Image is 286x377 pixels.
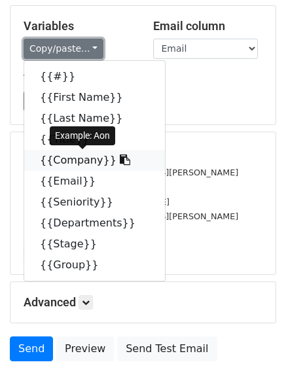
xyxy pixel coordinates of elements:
h5: Email column [153,19,263,33]
a: {{Departments}} [24,213,165,234]
a: {{Company}} [24,150,165,171]
small: [EMAIL_ADDRESS][DOMAIN_NAME] [24,197,170,207]
a: {{Group}} [24,255,165,276]
iframe: Chat Widget [221,314,286,377]
a: {{#}} [24,66,165,87]
a: {{Seniority}} [24,192,165,213]
a: Copy/paste... [24,39,103,59]
a: Send Test Email [117,336,217,361]
a: {{First Name}} [24,87,165,108]
h5: Variables [24,19,134,33]
div: Example: Aon [50,126,115,145]
a: {{Title}} [24,129,165,150]
a: Preview [56,336,114,361]
a: Send [10,336,53,361]
h5: Advanced [24,295,262,310]
a: {{Last Name}} [24,108,165,129]
a: {{Email}} [24,171,165,192]
a: {{Stage}} [24,234,165,255]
